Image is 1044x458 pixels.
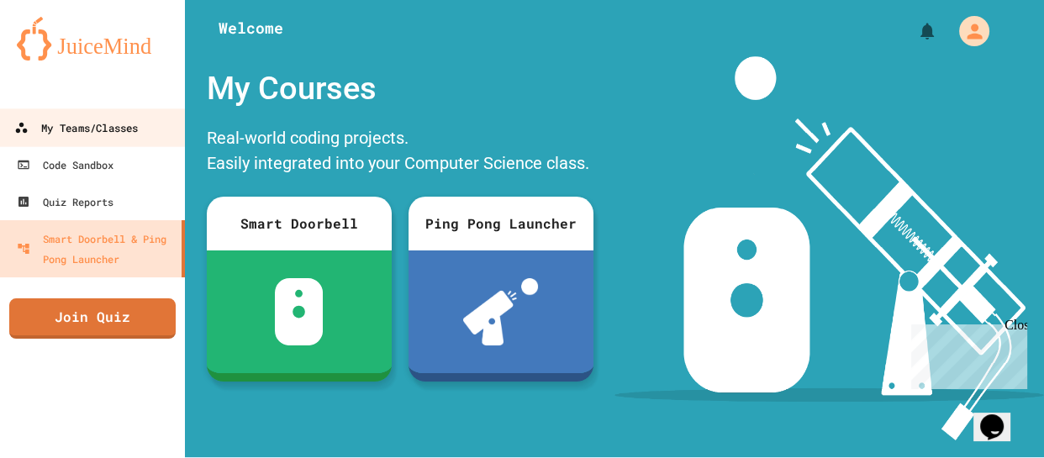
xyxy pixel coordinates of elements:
div: Code Sandbox [17,155,113,175]
img: sdb-white.svg [275,278,323,345]
div: Ping Pong Launcher [409,197,593,250]
div: Real-world coding projects. Easily integrated into your Computer Science class. [198,121,602,184]
a: Join Quiz [9,298,176,339]
div: Quiz Reports [17,192,113,212]
div: Smart Doorbell & Ping Pong Launcher [17,229,175,269]
div: My Notifications [886,17,941,45]
img: banner-image-my-projects.png [614,56,1044,440]
div: My Courses [198,56,602,121]
img: logo-orange.svg [17,17,168,61]
div: Smart Doorbell [207,197,392,250]
div: My Teams/Classes [14,118,138,139]
img: ppl-with-ball.png [463,278,538,345]
div: Chat with us now!Close [7,7,116,107]
iframe: chat widget [904,318,1027,389]
iframe: chat widget [973,391,1027,441]
div: My Account [941,12,994,50]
